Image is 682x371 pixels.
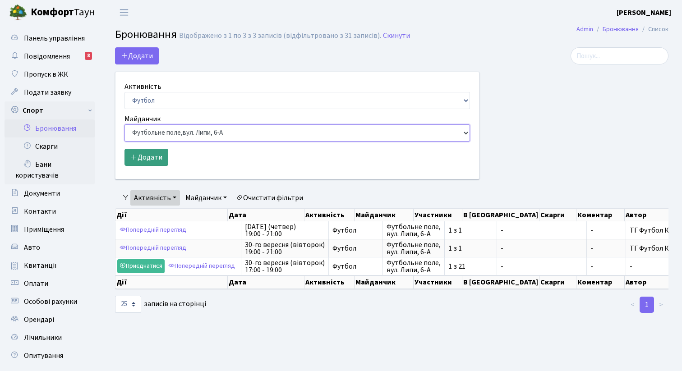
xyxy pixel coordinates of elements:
[245,259,325,274] span: 30-го вересня (вівторок) 17:00 - 19:00
[640,297,654,313] a: 1
[5,137,95,156] a: Скарги
[245,241,325,256] span: 30-го вересня (вівторок) 19:00 - 21:00
[332,227,379,234] span: Футбол
[5,256,95,275] a: Квитанції
[576,24,593,34] a: Admin
[414,209,462,221] th: Участники
[9,4,27,22] img: logo.png
[630,243,673,253] span: ТГ Футбол КТ
[115,27,177,42] span: Бронювання
[5,65,95,83] a: Пропуск в ЖК
[332,245,379,252] span: Футбол
[501,227,583,234] span: -
[355,209,413,221] th: Майданчик
[5,238,95,256] a: Авто
[24,87,71,97] span: Подати заявку
[5,184,95,202] a: Документи
[115,47,159,64] button: Додати
[115,296,206,313] label: записів на сторінці
[31,5,74,19] b: Комфорт
[117,223,189,237] a: Попередній перегляд
[5,47,95,65] a: Повідомлення8
[387,241,441,256] span: Футбольне поле, вул. Липи, 6-А
[24,33,85,43] span: Панель управління
[24,351,63,361] span: Опитування
[24,69,68,79] span: Пропуск в ЖК
[5,202,95,220] a: Контакти
[115,275,228,289] th: Дії
[117,259,165,273] a: Приєднатися
[124,81,161,92] label: Активність
[539,275,576,289] th: Скарги
[232,190,307,206] a: Очистити фільтри
[571,47,668,64] input: Пошук...
[85,52,92,60] div: 8
[563,20,682,39] nav: breadcrumb
[383,32,410,40] a: Скинути
[387,223,441,238] span: Футбольне поле, вул. Липи, 6-А
[117,241,189,255] a: Попередній перегляд
[501,263,583,270] span: -
[603,24,639,34] a: Бронювання
[130,190,180,206] a: Активність
[24,315,54,325] span: Орендарі
[617,8,671,18] b: [PERSON_NAME]
[5,293,95,311] a: Особові рахунки
[124,149,168,166] button: Додати
[24,188,60,198] span: Документи
[332,263,379,270] span: Футбол
[24,51,70,61] span: Повідомлення
[24,279,48,289] span: Оплати
[182,190,230,206] a: Майданчик
[228,209,304,221] th: Дата
[630,225,673,235] span: ТГ Футбол КТ
[448,227,493,234] span: 1 з 1
[590,245,622,252] span: -
[5,220,95,238] a: Приміщення
[24,224,64,234] span: Приміщення
[539,209,576,221] th: Скарги
[166,259,237,273] a: Попередній перегляд
[462,275,539,289] th: В [GEOGRAPHIC_DATA]
[113,5,135,20] button: Переключити навігацію
[630,261,632,271] span: -
[462,209,539,221] th: В [GEOGRAPHIC_DATA]
[5,311,95,329] a: Орендарі
[576,209,625,221] th: Коментар
[31,5,95,20] span: Таун
[24,333,62,343] span: Лічильники
[304,209,355,221] th: Активність
[590,263,622,270] span: -
[24,243,40,252] span: Авто
[228,275,304,289] th: Дата
[387,259,441,274] span: Футбольне поле, вул. Липи, 6-А
[5,329,95,347] a: Лічильники
[448,245,493,252] span: 1 з 1
[617,7,671,18] a: [PERSON_NAME]
[24,261,57,270] span: Квитанції
[414,275,462,289] th: Участники
[576,275,625,289] th: Коментар
[24,206,56,216] span: Контакти
[5,275,95,293] a: Оплати
[124,114,161,124] label: Майданчик
[5,119,95,137] a: Бронювання
[355,275,413,289] th: Майданчик
[115,209,228,221] th: Дії
[448,263,493,270] span: 1 з 21
[501,245,583,252] span: -
[590,227,622,234] span: -
[5,156,95,184] a: Бани користувачів
[5,347,95,365] a: Опитування
[639,24,668,34] li: Список
[5,83,95,101] a: Подати заявку
[24,297,77,307] span: Особові рахунки
[179,32,381,40] div: Відображено з 1 по 3 з 3 записів (відфільтровано з 31 записів).
[5,101,95,119] a: Спорт
[245,223,325,238] span: [DATE] (четвер) 19:00 - 21:00
[115,296,141,313] select: записів на сторінці
[304,275,355,289] th: Активність
[5,29,95,47] a: Панель управління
